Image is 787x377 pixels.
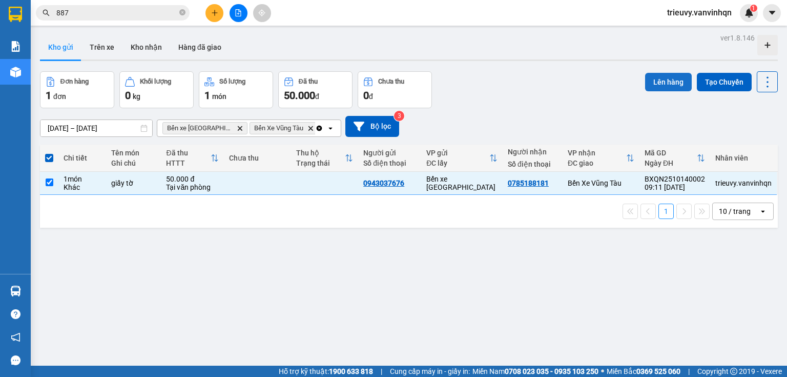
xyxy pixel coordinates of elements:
svg: Clear all [315,124,323,132]
span: 1 [204,89,210,102]
span: Hỗ trợ kỹ thuật: [279,366,373,377]
span: trieuvy.vanvinhqn [659,6,740,19]
button: Khối lượng0kg [119,71,194,108]
span: 0 [363,89,369,102]
div: Người gửi [363,149,416,157]
div: Chi tiết [64,154,101,162]
span: món [212,92,226,101]
th: Toggle SortBy [421,145,503,172]
div: Số điện thoại [363,159,416,167]
span: close-circle [179,8,185,18]
span: Bến Xe Vũng Tàu , close by backspace [250,122,318,134]
span: aim [258,9,265,16]
strong: [PERSON_NAME] ([GEOGRAPHIC_DATA]) [29,15,170,43]
div: 0943037676 [363,179,404,187]
div: Chưa thu [229,154,286,162]
th: Toggle SortBy [563,145,639,172]
button: Trên xe [81,35,122,59]
span: | [381,366,382,377]
span: message [11,355,20,365]
svg: open [326,124,335,132]
strong: 0708 023 035 - 0935 103 250 [505,367,598,375]
div: Khác [64,183,101,191]
div: trieuvy.vanvinhqn [715,179,772,187]
span: plus [211,9,218,16]
span: đ [369,92,373,101]
div: Số điện thoại [508,160,557,168]
strong: 1900 633 818 [329,367,373,375]
div: 1 món [64,175,101,183]
div: Thu hộ [296,149,345,157]
span: Cung cấp máy in - giấy in: [390,366,470,377]
button: Hàng đã giao [170,35,230,59]
span: Bến xe Quảng Ngãi [167,124,233,132]
span: close-circle [179,9,185,15]
sup: 1 [750,5,757,12]
span: 1 [752,5,755,12]
th: Toggle SortBy [161,145,224,172]
strong: Tổng đài hỗ trợ: 0914 113 973 - 0982 113 973 - 0919 113 973 - [31,45,167,64]
div: 09:11 [DATE] [645,183,705,191]
div: ĐC giao [568,159,626,167]
svg: Delete [237,125,243,131]
img: logo [5,8,27,55]
button: Kho gửi [40,35,81,59]
div: VP gửi [426,149,489,157]
div: Đã thu [299,78,318,85]
span: 50.000 [284,89,315,102]
div: ĐC lấy [426,159,489,167]
span: caret-down [768,8,777,17]
span: question-circle [11,309,20,319]
button: aim [253,4,271,22]
div: Ghi chú [111,159,156,167]
div: HTTT [166,159,211,167]
div: Tên món [111,149,156,157]
div: Bến xe [GEOGRAPHIC_DATA] [426,175,498,191]
div: Khối lượng [140,78,171,85]
button: Đã thu50.000đ [278,71,353,108]
div: VP nhận [568,149,626,157]
strong: Công ty TNHH DVVT Văn Vinh 76 [5,58,27,127]
button: file-add [230,4,247,22]
div: Trạng thái [296,159,345,167]
th: Toggle SortBy [291,145,358,172]
svg: open [759,207,767,215]
div: Số lượng [219,78,245,85]
button: Tạo Chuyến [697,73,752,91]
strong: 0369 525 060 [636,367,680,375]
span: | [688,366,690,377]
sup: 3 [394,111,404,121]
div: Tạo kho hàng mới [757,35,778,55]
span: 0 [125,89,131,102]
img: solution-icon [10,41,21,52]
span: đơn [53,92,66,101]
div: Đã thu [166,149,211,157]
div: BXQN2510140002 [645,175,705,183]
img: warehouse-icon [10,67,21,77]
img: warehouse-icon [10,286,21,296]
img: icon-new-feature [744,8,754,17]
span: 1 [46,89,51,102]
div: 50.000 đ [166,175,219,183]
svg: Delete [307,125,314,131]
div: Đơn hàng [60,78,89,85]
span: Miền Nam [472,366,598,377]
div: Bến Xe Vũng Tàu [568,179,634,187]
input: Select a date range. [40,120,152,136]
span: kg [133,92,140,101]
span: Bến Xe Vũng Tàu [254,124,303,132]
button: Đơn hàng1đơn [40,71,114,108]
button: Kho nhận [122,35,170,59]
button: Số lượng1món [199,71,273,108]
span: Miền Bắc [607,366,680,377]
div: giấy tờ [111,179,156,187]
div: 10 / trang [719,206,751,216]
span: search [43,9,50,16]
button: Chưa thu0đ [358,71,432,108]
strong: 0978 771155 - 0975 77 1155 [47,66,152,75]
div: ver 1.8.146 [720,32,755,44]
button: Bộ lọc [345,116,399,137]
div: Mã GD [645,149,697,157]
span: copyright [730,368,737,375]
div: Chưa thu [378,78,404,85]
